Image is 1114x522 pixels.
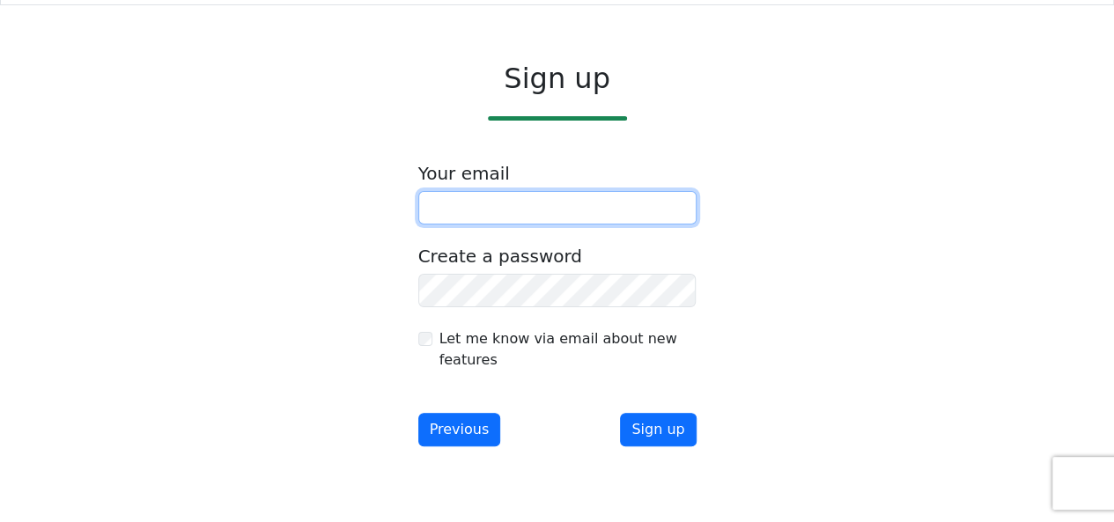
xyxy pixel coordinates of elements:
h2: Sign up [418,62,697,95]
label: Your email [418,163,510,184]
button: Previous [418,413,501,446]
button: Sign up [620,413,696,446]
label: Create a password [418,246,582,267]
label: Let me know via email about new features [439,328,697,371]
